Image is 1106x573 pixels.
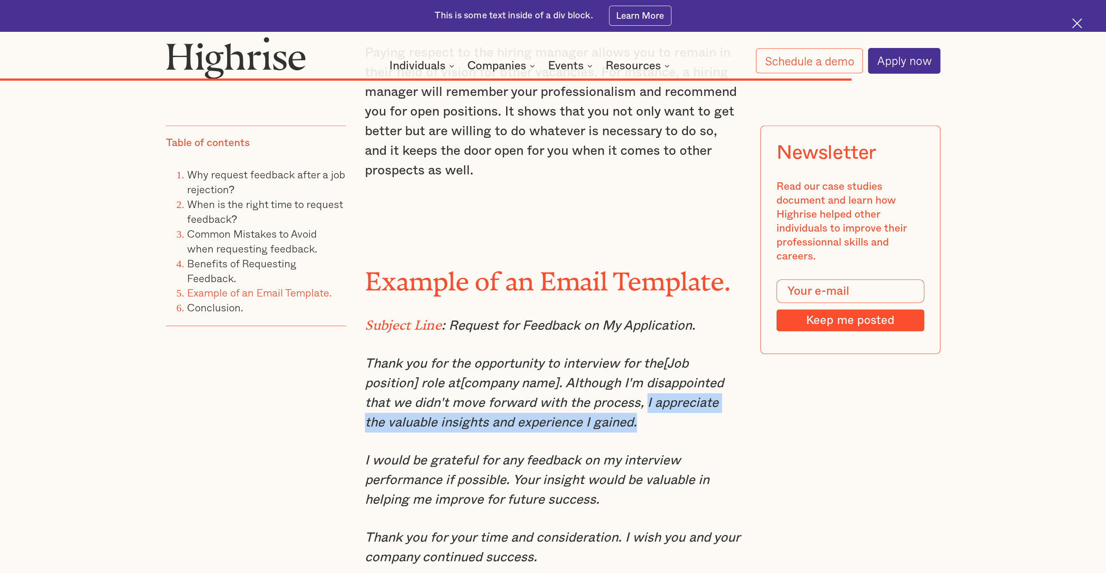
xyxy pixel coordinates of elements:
div: Newsletter [776,142,876,164]
em: Thank you for the opportunity to interview for the[Job position] role at[company name]. Although ... [365,357,724,429]
em: : Request for Feedback on My Application. [442,319,695,332]
p: Paying respect to the hiring manager allows you to remain in their field of vision for other vaca... [365,43,741,181]
em: Subject Line [365,317,442,326]
div: Individuals [389,61,457,71]
img: Cross icon [1072,18,1082,28]
p: ‍ [365,199,741,218]
div: Companies [467,61,538,71]
em: Thank you for your time and consideration. I wish you and your company continued success. [365,531,740,564]
a: Example of an Email Template. [187,284,332,300]
div: Resources [606,61,672,71]
a: Why request feedback after a job rejection? [187,166,345,197]
div: Events [548,61,595,71]
div: Read our case studies document and learn how Highrise helped other individuals to improve their p... [776,180,924,263]
div: This is some text inside of a div block. [435,10,593,22]
div: Table of contents [166,136,250,150]
a: Benefits of Requesting Feedback. [187,255,296,286]
div: Individuals [389,61,446,71]
input: Your e-mail [776,280,924,303]
a: Common Mistakes to Avoid when requesting feedback. [187,225,317,256]
div: Events [548,61,584,71]
input: Keep me posted [776,310,924,331]
a: Conclusion. [187,299,243,315]
a: Learn More [609,6,671,25]
img: Highrise logo [166,37,306,79]
h2: Example of an Email Template. [365,260,741,290]
div: Resources [606,61,661,71]
form: Modal Form [776,280,924,331]
div: Companies [467,61,526,71]
a: Schedule a demo [756,48,863,74]
a: When is the right time to request feedback? [187,196,343,227]
em: I would be grateful for any feedback on my interview performance if possible. Your insight would ... [365,454,709,506]
a: Apply now [868,48,940,73]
